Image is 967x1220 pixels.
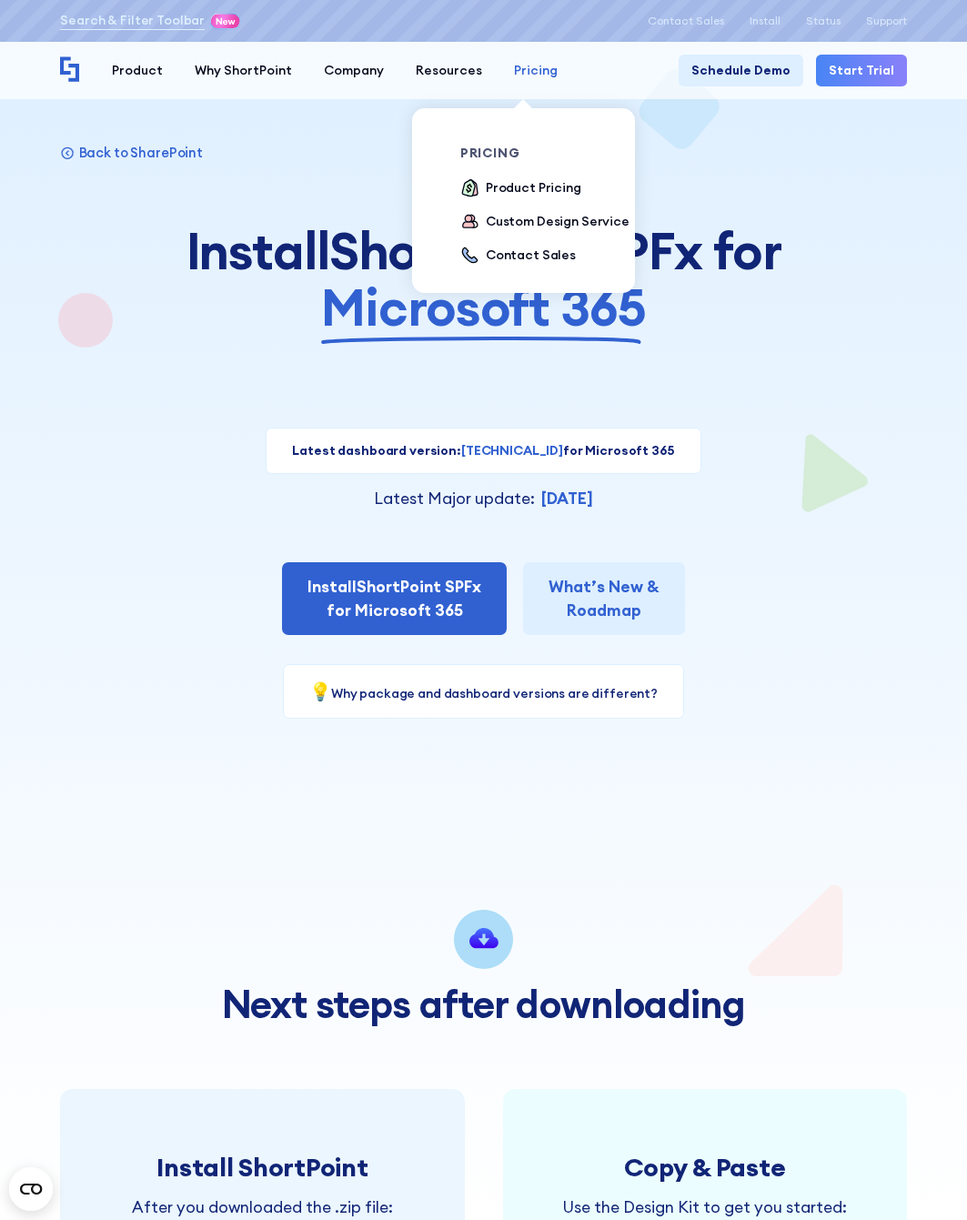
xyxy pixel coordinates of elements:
p: Use the Design Kit to get you started: [543,1195,866,1219]
a: Custom Design Service [460,212,630,233]
a: Contact Sales [648,15,724,27]
a: Install [750,15,781,27]
a: Product Pricing [460,178,581,199]
h3: Copy & Paste [543,1153,866,1182]
a: Schedule Demo [679,55,803,86]
a: Back to SharePoint [60,144,203,161]
div: pricing [460,146,639,159]
div: Why ShortPoint [195,61,292,80]
span: Install [307,576,357,597]
h2: Next steps after downloading [60,983,906,1025]
h1: ShortPoint SPFx for [166,223,802,335]
div: Company [324,61,384,80]
a: Pricing [499,55,574,86]
strong: for Microsoft 365 [563,442,675,459]
span: Install [186,223,329,279]
a: Status [806,15,841,27]
iframe: Chat Widget [640,1009,967,1220]
div: Product Pricing [486,178,581,197]
strong: [TECHNICAL_ID] [461,442,563,459]
a: Contact Sales [460,246,576,267]
a: Resources [400,55,499,86]
button: Open CMP widget [9,1167,53,1211]
a: Support [866,15,907,27]
div: Contact Sales [486,246,576,265]
strong: Latest dashboard version: [292,442,461,459]
a: What’s New &Roadmap [523,562,685,636]
a: Company [308,55,400,86]
p: Back to SharePoint [79,144,203,161]
a: Why ShortPoint [179,55,308,86]
a: Search & Filter Toolbar [60,11,205,30]
div: Product [112,61,163,80]
a: Home [60,56,80,84]
h3: Install ShortPoint [111,1153,414,1182]
a: 💡Why package and dashboard versions are different? [309,685,658,701]
div: Custom Design Service [486,212,630,231]
span: Microsoft 365 [321,279,645,336]
strong: [DATE] [541,488,593,509]
div: Pricing [514,61,558,80]
p: Latest Major update: [374,487,535,510]
a: Start Trial [816,55,907,86]
a: Product [96,55,179,86]
span: 💡 [309,680,331,702]
p: After you downloaded the .zip file: [111,1195,414,1219]
div: Resources [416,61,482,80]
a: InstallShortPoint SPFxfor Microsoft 365 [282,562,507,636]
